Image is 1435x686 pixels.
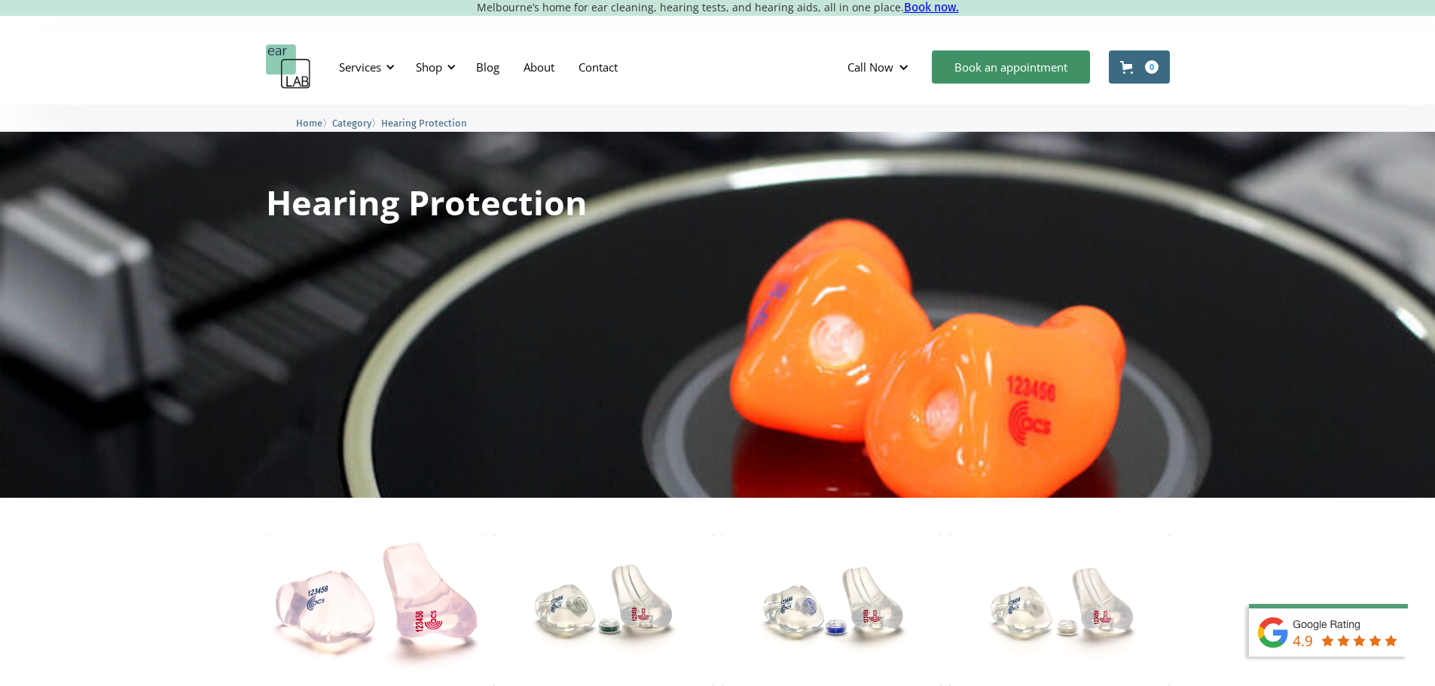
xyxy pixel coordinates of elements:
a: Book an appointment [932,50,1090,84]
div: Shop [407,44,460,90]
a: Hearing Protection [381,115,467,130]
a: Category [332,115,371,130]
div: 0 [1145,60,1159,74]
img: ACS Pro 15 [722,535,942,686]
div: Services [330,44,399,90]
a: Home [296,115,322,130]
a: Blog [464,45,511,89]
a: Contact [566,45,630,89]
div: Call Now [835,44,924,90]
a: Open cart [1109,50,1170,84]
a: home [266,44,311,90]
span: Hearing Protection [381,117,467,129]
img: ACS Pro 10 [493,535,714,686]
li: 〉 [296,115,332,131]
li: 〉 [332,115,381,131]
h1: Hearing Protection [266,185,588,219]
div: Services [339,59,381,75]
img: Total Block [266,535,487,681]
span: Home [296,117,322,129]
div: Call Now [847,59,893,75]
div: Shop [416,59,442,75]
a: About [511,45,566,89]
img: ACS Pro 17 [949,535,1170,686]
span: Category [332,117,371,129]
